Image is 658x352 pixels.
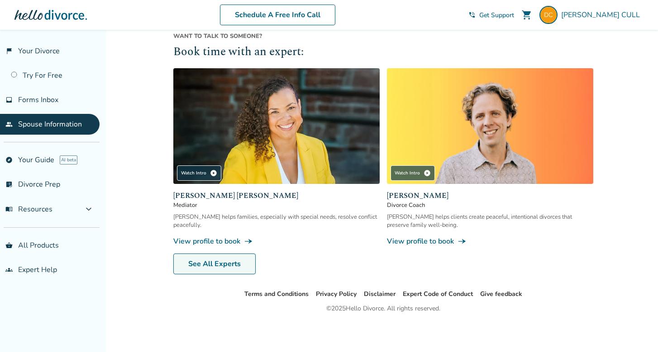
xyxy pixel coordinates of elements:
img: doctorcull@icloud.com [539,6,558,24]
div: Watch Intro [391,165,435,181]
a: phone_in_talkGet Support [468,11,514,19]
a: Terms and Conditions [244,290,309,298]
img: James Traub [387,68,593,184]
span: line_end_arrow_notch [244,237,253,246]
span: groups [5,266,13,273]
span: Divorce Coach [387,201,593,209]
span: people [5,121,13,128]
span: Get Support [479,11,514,19]
a: See All Experts [173,253,256,274]
div: © 2025 Hello Divorce. All rights reserved. [326,303,440,314]
span: play_circle [210,169,217,177]
h2: Book time with an expert: [173,44,593,61]
span: Mediator [173,201,380,209]
span: menu_book [5,206,13,213]
span: inbox [5,96,13,103]
span: shopping_basket [5,242,13,249]
span: Forms Inbox [18,95,58,105]
span: play_circle [424,169,431,177]
iframe: Chat Widget [613,309,658,352]
div: Watch Intro [177,165,221,181]
span: [PERSON_NAME] [PERSON_NAME] [173,190,380,201]
a: Expert Code of Conduct [403,290,473,298]
span: [PERSON_NAME] CULL [561,10,644,20]
a: View profile to bookline_end_arrow_notch [387,236,593,246]
span: Resources [5,204,52,214]
a: View profile to bookline_end_arrow_notch [173,236,380,246]
span: [PERSON_NAME] [387,190,593,201]
a: Privacy Policy [316,290,357,298]
span: expand_more [83,204,94,215]
a: Schedule A Free Info Call [220,5,335,25]
span: flag_2 [5,47,13,55]
span: list_alt_check [5,181,13,188]
li: Give feedback [480,289,522,300]
span: shopping_cart [521,9,532,20]
span: line_end_arrow_notch [458,237,467,246]
div: [PERSON_NAME] helps families, especially with special needs, resolve conflict peacefully. [173,213,380,229]
li: Disclaimer [364,289,396,300]
span: phone_in_talk [468,11,476,19]
span: explore [5,156,13,164]
span: AI beta [60,155,77,164]
span: Want to talk to someone? [173,32,593,40]
div: [PERSON_NAME] helps clients create peaceful, intentional divorces that preserve family well-being. [387,213,593,229]
img: Claudia Brown Coulter [173,68,380,184]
